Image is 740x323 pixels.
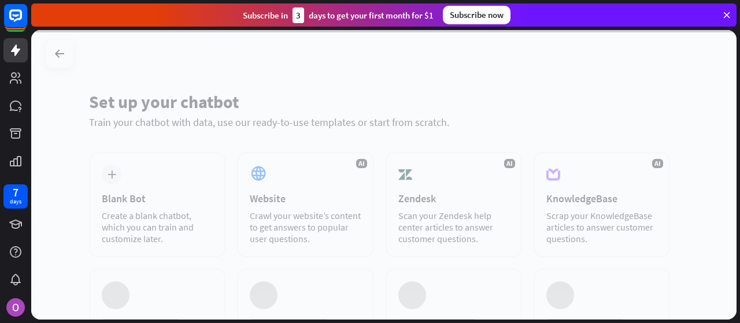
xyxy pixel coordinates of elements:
[443,6,510,24] div: Subscribe now
[3,184,28,209] a: 7 days
[243,8,434,23] div: Subscribe in days to get your first month for $1
[10,198,21,206] div: days
[293,8,304,23] div: 3
[13,187,18,198] div: 7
